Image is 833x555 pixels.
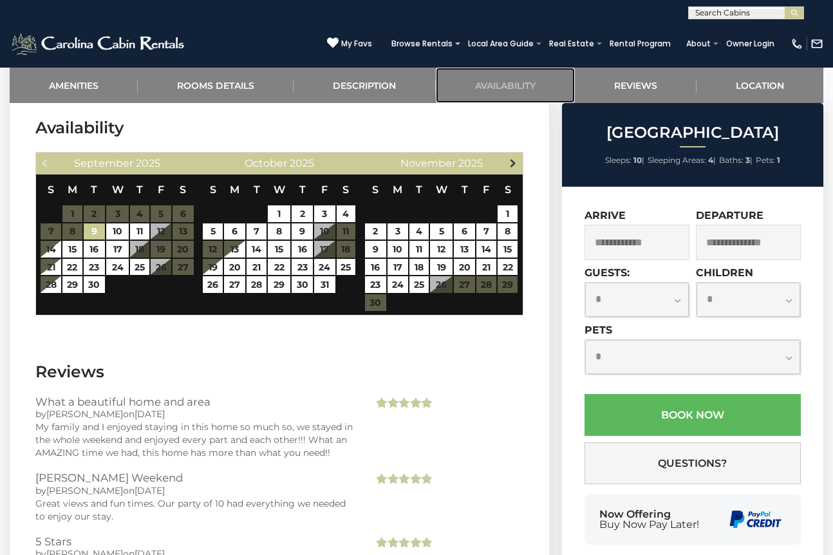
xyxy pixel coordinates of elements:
a: 10 [106,223,129,240]
a: Local Area Guide [462,35,540,53]
a: 28 [247,276,267,293]
div: Great views and fun times. Our party of 10 had everything we needed to enjoy our stay. [35,497,354,523]
a: 14 [247,241,267,258]
a: 17 [388,259,409,276]
span: Saturday [342,183,349,196]
a: 16 [365,259,386,276]
a: Rooms Details [138,68,294,103]
a: 10 [388,241,409,258]
span: 2025 [458,157,483,169]
span: Buy Now Pay Later! [599,520,699,530]
a: 15 [498,241,518,258]
a: Next [505,155,521,171]
a: 24 [388,276,409,293]
div: Now Offering [599,509,699,530]
span: Saturday [180,183,186,196]
a: Availability [436,68,575,103]
span: Next [508,158,518,168]
a: 21 [476,259,496,276]
a: 13 [224,241,245,258]
a: 25 [337,259,356,276]
h3: 5 Stars [35,536,354,547]
a: 29 [62,276,82,293]
a: Rental Program [603,35,677,53]
span: Wednesday [436,183,447,196]
span: September [74,157,133,169]
a: 6 [454,223,475,240]
a: 7 [247,223,267,240]
a: 16 [84,241,105,258]
span: Thursday [136,183,143,196]
a: 1 [268,205,290,222]
a: 21 [41,259,61,276]
a: 31 [314,276,335,293]
a: 9 [292,223,313,240]
span: Wednesday [112,183,124,196]
a: 5 [430,223,453,240]
a: 8 [268,223,290,240]
a: 14 [476,241,496,258]
a: 3 [388,223,409,240]
li: | [605,152,644,169]
span: October [245,157,287,169]
a: 25 [409,276,429,293]
h3: Reviews [35,361,523,383]
a: Browse Rentals [385,35,459,53]
li: | [719,152,753,169]
span: Friday [483,183,489,196]
a: 16 [292,241,313,258]
a: 29 [268,276,290,293]
a: 9 [84,223,105,240]
a: 1 [498,205,518,222]
button: Questions? [585,442,801,484]
span: Sleeping Areas: [648,155,706,165]
span: Monday [393,183,402,196]
strong: 4 [708,155,713,165]
a: Location [697,68,823,103]
span: [DATE] [135,408,165,420]
img: White-1-2.png [10,31,188,57]
a: 12 [430,241,453,258]
a: 15 [268,241,290,258]
a: 2 [292,205,313,222]
a: Reviews [575,68,697,103]
span: Sunday [48,183,54,196]
span: Friday [158,183,164,196]
a: 24 [314,259,335,276]
img: phone-regular-white.png [791,37,803,50]
span: [PERSON_NAME] [46,408,123,420]
a: 22 [268,259,290,276]
button: Book Now [585,394,801,436]
a: 26 [203,276,223,293]
h3: What a beautiful home and area [35,396,354,408]
a: 7 [476,223,496,240]
span: Tuesday [91,183,97,196]
label: Departure [696,209,763,221]
span: Tuesday [416,183,422,196]
span: November [400,157,456,169]
a: My Favs [327,37,372,50]
a: 20 [454,259,475,276]
span: 2025 [290,157,314,169]
div: by on [35,408,354,420]
label: Pets [585,324,612,336]
a: 9 [365,241,386,258]
div: by on [35,484,354,497]
a: 21 [247,259,267,276]
a: 17 [106,241,129,258]
a: 23 [365,276,386,293]
a: 19 [430,259,453,276]
a: 3 [314,205,335,222]
a: 11 [409,241,429,258]
a: 5 [203,223,223,240]
a: Amenities [10,68,138,103]
a: 24 [106,259,129,276]
a: 4 [337,205,356,222]
a: 30 [84,276,105,293]
a: 27 [224,276,245,293]
span: Sunday [372,183,379,196]
a: 6 [224,223,245,240]
strong: 3 [745,155,750,165]
a: 13 [454,241,475,258]
span: My Favs [341,38,372,50]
